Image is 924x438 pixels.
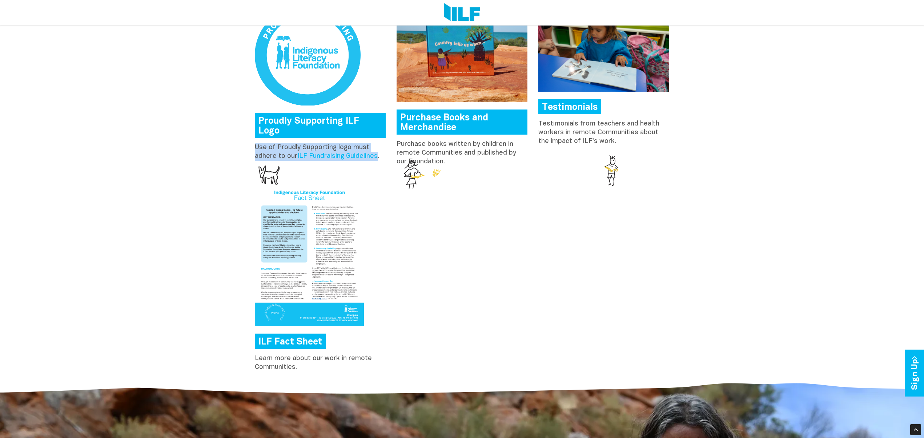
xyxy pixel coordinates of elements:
p: Purchase books written by children in remote Communities and published by our Foundation. [397,140,527,166]
a: ILF Fact Sheet [255,334,326,349]
img: Logo [444,3,480,23]
p: Use of Proudly Supporting logo must adhere to our . [255,143,386,161]
div: Scroll Back to Top [910,424,921,435]
a: Proudly Supporting ILF Logo [255,113,386,138]
a: ILF Fundraising Guidelines [297,153,378,159]
a: Testimonials [538,99,601,114]
a: Purchase Books and Merchandise [397,109,527,135]
p: Testimonials from teachers and health workers in remote Communities about the impact of ILF's work. [538,120,669,146]
p: Learn more about our work in remote Communities. [255,354,386,372]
